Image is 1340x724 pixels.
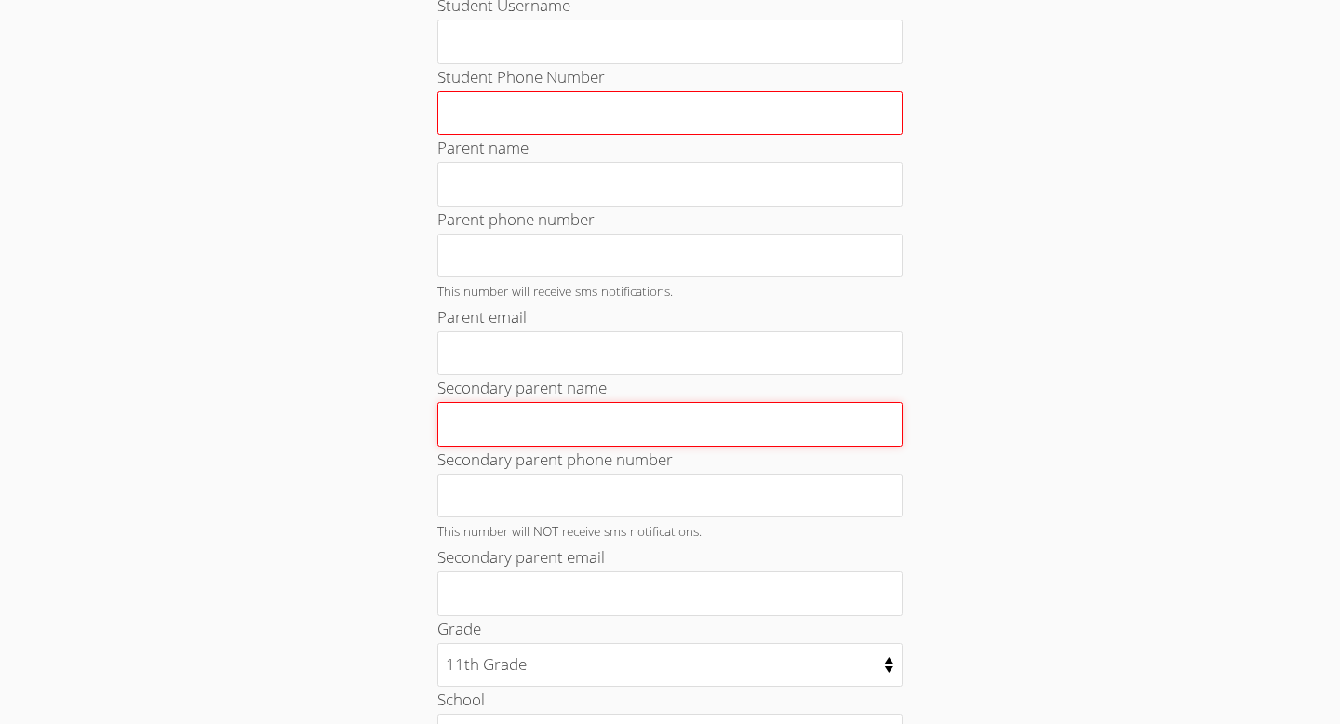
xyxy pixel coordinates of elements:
small: This number will NOT receive sms notifications. [437,522,702,540]
label: Parent phone number [437,208,595,230]
label: Secondary parent phone number [437,449,673,470]
small: This number will receive sms notifications. [437,282,673,300]
label: School [437,689,485,710]
label: Grade [437,618,481,639]
label: Secondary parent name [437,377,607,398]
label: Parent email [437,306,527,328]
label: Secondary parent email [437,546,605,568]
label: Parent name [437,137,529,158]
label: Student Phone Number [437,66,605,87]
